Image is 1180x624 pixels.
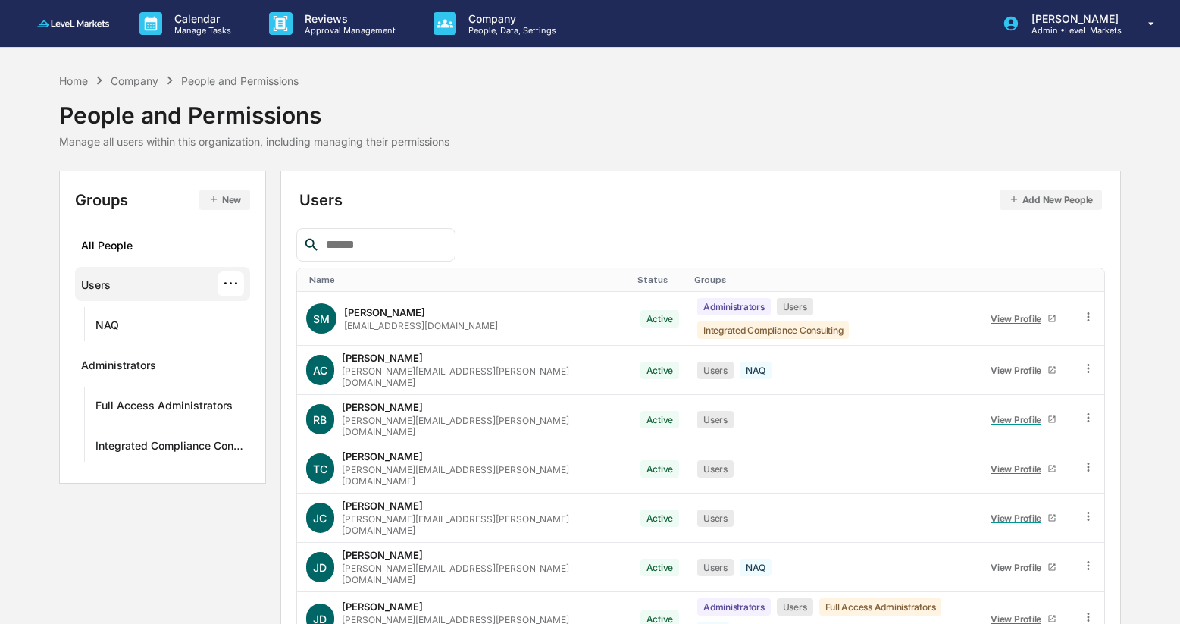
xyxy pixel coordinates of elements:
[984,408,1063,431] a: View Profile
[984,307,1063,331] a: View Profile
[342,563,621,585] div: [PERSON_NAME][EMAIL_ADDRESS][PERSON_NAME][DOMAIN_NAME]
[342,365,621,388] div: [PERSON_NAME][EMAIL_ADDRESS][PERSON_NAME][DOMAIN_NAME]
[342,500,423,512] div: [PERSON_NAME]
[293,12,403,25] p: Reviews
[95,439,244,457] div: Integrated Compliance Consulting
[342,464,621,487] div: [PERSON_NAME][EMAIL_ADDRESS][PERSON_NAME][DOMAIN_NAME]
[181,74,299,87] div: People and Permissions
[95,399,233,417] div: Full Access Administrators
[777,598,813,616] div: Users
[313,463,327,475] span: TC
[456,25,564,36] p: People, Data, Settings
[984,359,1063,382] a: View Profile
[984,556,1063,579] a: View Profile
[162,12,239,25] p: Calendar
[299,190,1102,210] div: Users
[313,364,327,377] span: AC
[342,450,423,463] div: [PERSON_NAME]
[697,321,849,339] div: Integrated Compliance Consulting
[36,20,109,27] img: logo
[694,274,969,285] div: Toggle SortBy
[313,413,327,426] span: RB
[342,549,423,561] div: [PERSON_NAME]
[81,233,244,258] div: All People
[640,460,680,478] div: Active
[991,313,1047,325] div: View Profile
[344,306,425,318] div: [PERSON_NAME]
[218,271,244,296] div: ···
[697,362,734,379] div: Users
[777,298,813,315] div: Users
[456,12,564,25] p: Company
[640,411,680,428] div: Active
[81,359,156,377] div: Administrators
[81,278,111,296] div: Users
[199,190,250,210] button: New
[59,74,88,87] div: Home
[75,190,250,210] div: Groups
[740,362,772,379] div: NAQ
[991,513,1047,524] div: View Profile
[697,510,734,527] div: Users
[991,365,1047,376] div: View Profile
[819,598,942,616] div: Full Access Administrators
[342,415,621,437] div: [PERSON_NAME][EMAIL_ADDRESS][PERSON_NAME][DOMAIN_NAME]
[981,274,1066,285] div: Toggle SortBy
[162,25,239,36] p: Manage Tasks
[984,506,1063,530] a: View Profile
[697,411,734,428] div: Users
[95,318,119,337] div: NAQ
[342,352,423,364] div: [PERSON_NAME]
[1131,574,1172,615] iframe: Open customer support
[991,463,1047,475] div: View Profile
[344,320,498,331] div: [EMAIL_ADDRESS][DOMAIN_NAME]
[697,559,734,576] div: Users
[1085,274,1099,285] div: Toggle SortBy
[697,598,771,616] div: Administrators
[309,274,625,285] div: Toggle SortBy
[740,559,772,576] div: NAQ
[1019,25,1126,36] p: Admin • LeveL Markets
[697,298,771,315] div: Administrators
[991,562,1047,573] div: View Profile
[1000,190,1103,210] button: Add New People
[697,460,734,478] div: Users
[1019,12,1126,25] p: [PERSON_NAME]
[313,561,327,574] span: JD
[342,513,621,536] div: [PERSON_NAME][EMAIL_ADDRESS][PERSON_NAME][DOMAIN_NAME]
[313,312,330,325] span: SM
[59,89,449,129] div: People and Permissions
[640,310,680,328] div: Active
[342,401,423,413] div: [PERSON_NAME]
[293,25,403,36] p: Approval Management
[640,362,680,379] div: Active
[640,510,680,527] div: Active
[984,457,1063,481] a: View Profile
[640,559,680,576] div: Active
[111,74,158,87] div: Company
[313,512,327,525] span: JC
[637,274,683,285] div: Toggle SortBy
[342,600,423,613] div: [PERSON_NAME]
[59,135,449,148] div: Manage all users within this organization, including managing their permissions
[991,414,1047,425] div: View Profile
